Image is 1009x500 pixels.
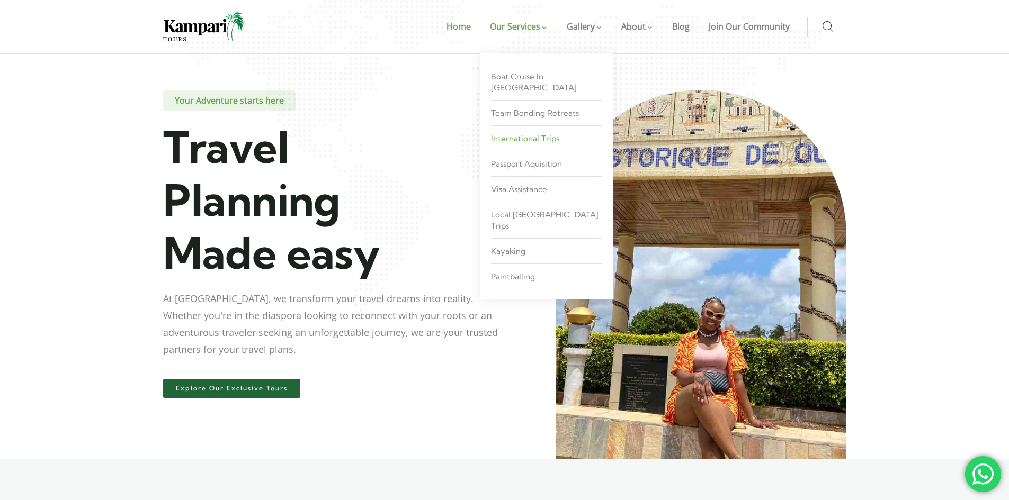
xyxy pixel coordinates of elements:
[163,279,503,358] div: At [GEOGRAPHIC_DATA], we transform your travel dreams into reality. Whether you're in the diaspor...
[491,133,559,143] span: International Trips
[163,12,245,41] img: Home
[491,159,562,169] span: Passport Aquisition
[163,120,380,280] span: Travel Planning Made easy
[491,67,602,97] a: Boat Cruise in [GEOGRAPHIC_DATA]
[176,385,288,392] span: Explore Our Exclusive Tours
[491,129,602,148] a: International Trips
[491,241,602,261] a: kayaking
[491,71,577,93] span: Boat Cruise in [GEOGRAPHIC_DATA]
[491,210,599,231] span: Local [GEOGRAPHIC_DATA] Trips
[491,179,602,199] a: Visa Assistance
[621,21,646,32] span: About
[491,271,535,281] span: Paintballing
[672,21,690,32] span: Blog
[491,184,547,194] span: Visa Assistance
[447,21,471,32] span: Home
[163,90,296,111] span: Your Adventure starts here
[491,154,602,174] a: Passport Aquisition
[491,267,602,286] a: Paintballing
[491,108,579,118] span: Team Bonding Retreats
[965,456,1001,492] div: 'Chat
[491,246,525,256] span: kayaking
[567,21,595,32] span: Gallery
[163,379,300,398] a: Explore Our Exclusive Tours
[491,205,602,235] a: Local [GEOGRAPHIC_DATA] Trips
[709,21,790,32] span: Join Our Community
[490,21,540,32] span: Our Services
[491,103,602,123] a: Team Bonding Retreats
